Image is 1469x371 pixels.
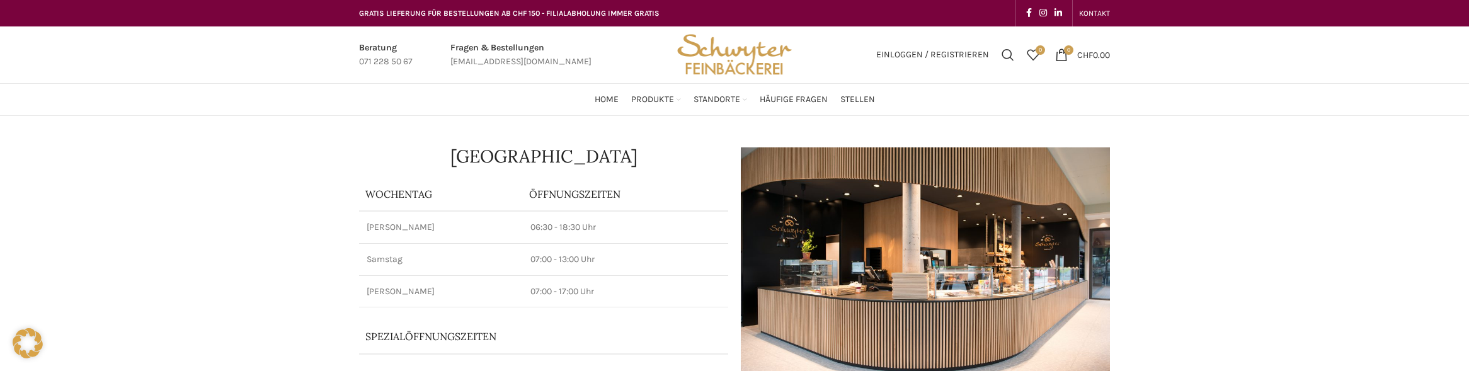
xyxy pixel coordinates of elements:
a: 0 CHF0.00 [1049,42,1116,67]
span: Einloggen / Registrieren [876,50,989,59]
span: Stellen [840,94,875,106]
div: Main navigation [353,87,1116,112]
a: Linkedin social link [1051,4,1066,22]
span: Häufige Fragen [760,94,828,106]
span: KONTAKT [1079,9,1110,18]
a: Produkte [631,87,681,112]
p: Wochentag [365,187,517,201]
a: Instagram social link [1036,4,1051,22]
span: 0 [1036,45,1045,55]
p: 06:30 - 18:30 Uhr [530,221,721,234]
span: GRATIS LIEFERUNG FÜR BESTELLUNGEN AB CHF 150 - FILIALABHOLUNG IMMER GRATIS [359,9,660,18]
a: Häufige Fragen [760,87,828,112]
img: Bäckerei Schwyter [673,26,796,83]
a: KONTAKT [1079,1,1110,26]
div: Secondary navigation [1073,1,1116,26]
span: 0 [1064,45,1073,55]
a: Home [595,87,619,112]
bdi: 0.00 [1077,49,1110,60]
a: Standorte [694,87,747,112]
span: Home [595,94,619,106]
span: CHF [1077,49,1093,60]
p: [PERSON_NAME] [367,285,515,298]
a: Infobox link [450,41,592,69]
p: Spezialöffnungszeiten [365,329,687,343]
span: Standorte [694,94,740,106]
p: Samstag [367,253,515,266]
p: [PERSON_NAME] [367,221,515,234]
p: 07:00 - 17:00 Uhr [530,285,721,298]
p: ÖFFNUNGSZEITEN [529,187,722,201]
a: Site logo [673,49,796,59]
a: Facebook social link [1022,4,1036,22]
p: 07:00 - 13:00 Uhr [530,253,721,266]
div: Meine Wunschliste [1020,42,1046,67]
span: Produkte [631,94,674,106]
a: Einloggen / Registrieren [870,42,995,67]
a: Suchen [995,42,1020,67]
a: Stellen [840,87,875,112]
a: 0 [1020,42,1046,67]
h1: [GEOGRAPHIC_DATA] [359,147,728,165]
a: Infobox link [359,41,413,69]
